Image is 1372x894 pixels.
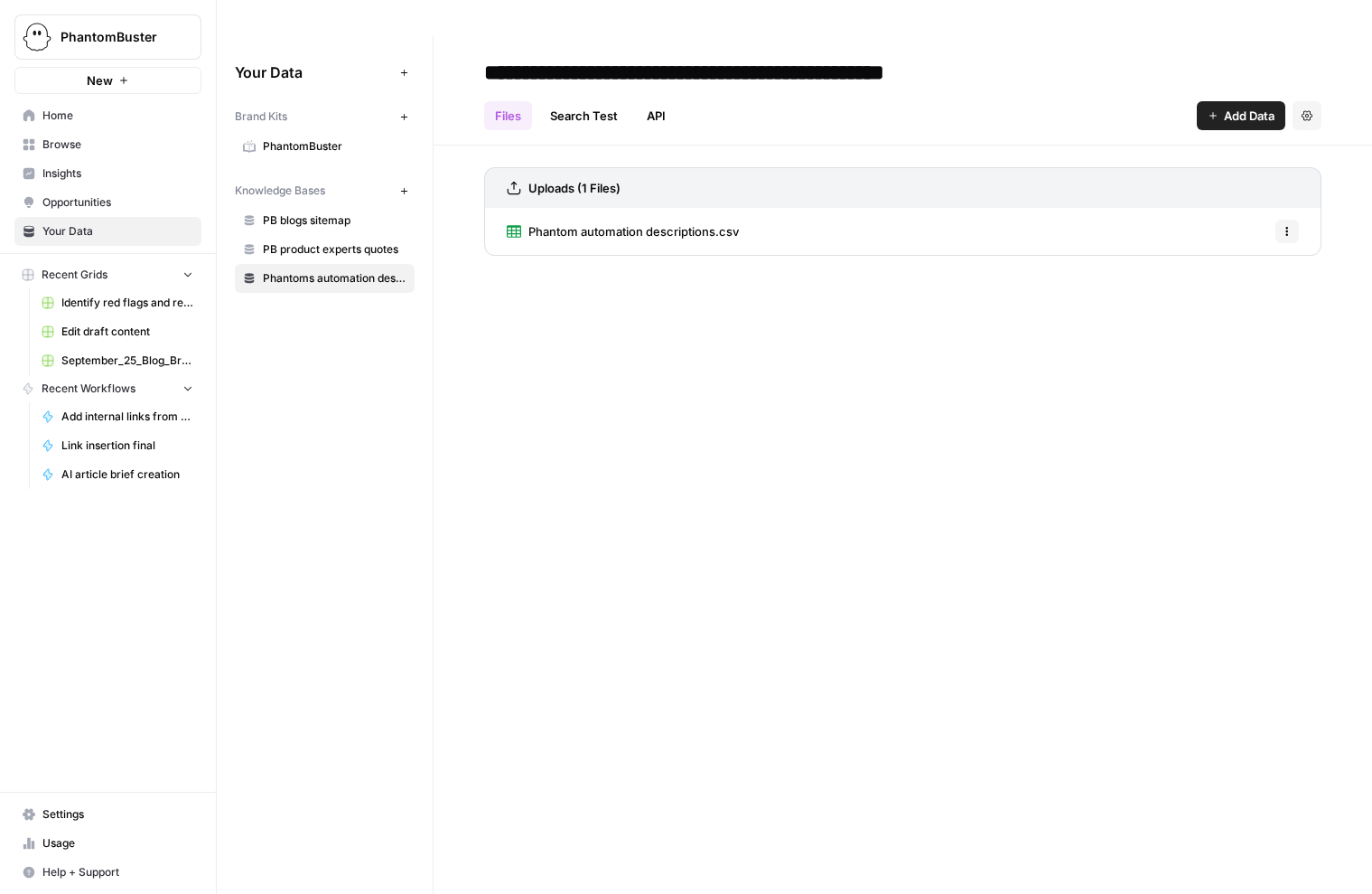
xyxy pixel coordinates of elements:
[61,438,193,454] span: Link insertion final
[539,101,629,130] a: Search Test
[61,409,193,425] span: Add internal links from csv
[235,108,287,125] span: Brand Kits
[1197,101,1285,130] button: Add Data
[14,130,201,159] a: Browse
[263,270,406,287] span: Phantoms automation descriptions (most used ones)
[14,159,201,188] a: Insights
[87,71,113,89] span: New
[61,466,193,483] span: AI article brief creation
[14,858,201,887] button: Help + Support
[507,208,739,255] a: Phantom automation descriptions.csv
[42,806,193,823] span: Settings
[33,402,201,431] a: Add internal links from csv
[14,101,201,130] a: Home
[61,324,193,340] span: Edit draft content
[42,267,107,283] span: Recent Grids
[42,194,193,211] span: Opportunities
[484,101,532,130] a: Files
[235,235,415,264] a: PB product experts quotes
[14,800,201,829] a: Settings
[42,165,193,182] span: Insights
[33,431,201,460] a: Link insertion final
[235,61,393,83] span: Your Data
[235,264,415,293] a: Phantoms automation descriptions (most used ones)
[33,346,201,375] a: September_25_Blog_Briefs.csv
[235,206,415,235] a: PB blogs sitemap
[61,353,193,369] span: September_25_Blog_Briefs.csv
[42,864,193,880] span: Help + Support
[528,179,621,197] h3: Uploads (1 Files)
[235,183,325,199] span: Knowledge Bases
[14,217,201,246] a: Your Data
[14,261,201,288] button: Recent Grids
[42,835,193,852] span: Usage
[42,381,135,397] span: Recent Workflows
[21,21,53,53] img: PhantomBuster Logo
[14,67,201,94] button: New
[14,188,201,217] a: Opportunities
[1224,107,1274,125] span: Add Data
[33,317,201,346] a: Edit draft content
[636,101,677,130] a: API
[528,222,739,240] span: Phantom automation descriptions.csv
[263,212,406,229] span: PB blogs sitemap
[263,138,406,155] span: PhantomBuster
[14,14,201,60] button: Workspace: PhantomBuster
[42,108,193,124] span: Home
[42,223,193,240] span: Your Data
[33,460,201,489] a: AI article brief creation
[61,28,170,46] span: PhantomBuster
[61,295,193,311] span: Identify red flags and rewrite: Brand alignment editor Grid
[507,168,621,208] a: Uploads (1 Files)
[14,829,201,858] a: Usage
[263,241,406,258] span: PB product experts quotes
[33,288,201,317] a: Identify red flags and rewrite: Brand alignment editor Grid
[235,132,415,161] a: PhantomBuster
[14,375,201,402] button: Recent Workflows
[42,136,193,153] span: Browse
